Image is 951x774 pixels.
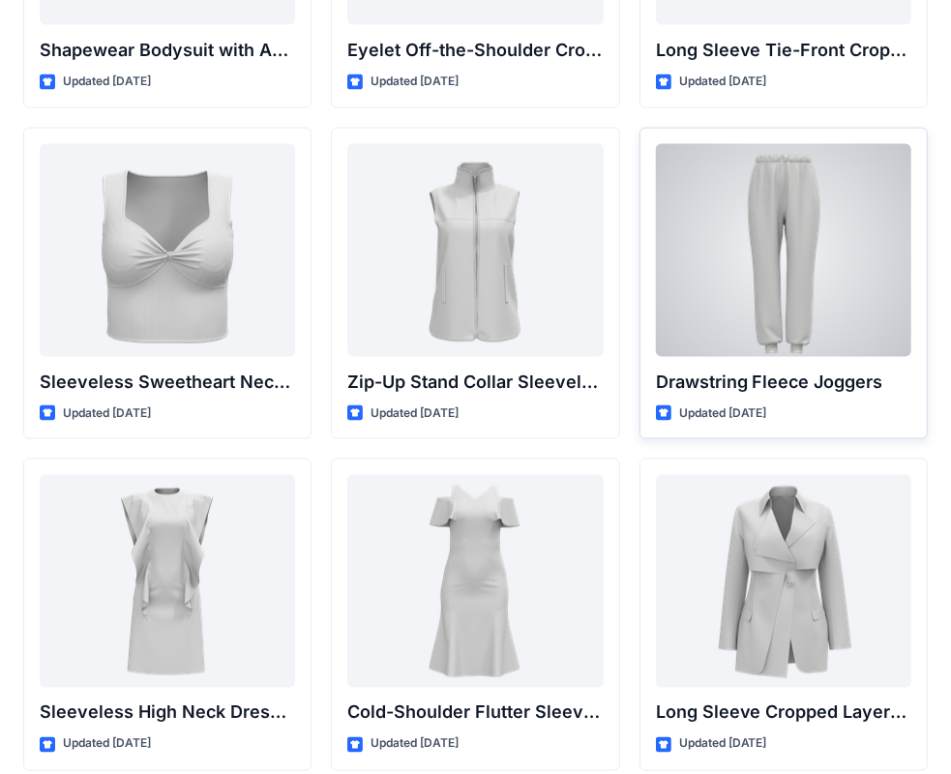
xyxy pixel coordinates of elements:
[40,37,295,64] p: Shapewear Bodysuit with Adjustable Straps
[656,700,911,727] p: Long Sleeve Cropped Layered Blazer Dress
[371,403,459,424] p: Updated [DATE]
[656,37,911,64] p: Long Sleeve Tie-Front Cropped Shrug
[679,72,767,92] p: Updated [DATE]
[63,403,151,424] p: Updated [DATE]
[656,369,911,396] p: Drawstring Fleece Joggers
[63,734,151,755] p: Updated [DATE]
[656,475,911,688] a: Long Sleeve Cropped Layered Blazer Dress
[347,475,603,688] a: Cold-Shoulder Flutter Sleeve Midi Dress
[656,144,911,357] a: Drawstring Fleece Joggers
[371,734,459,755] p: Updated [DATE]
[347,369,603,396] p: Zip-Up Stand Collar Sleeveless Vest
[40,700,295,727] p: Sleeveless High Neck Dress with Front Ruffle
[347,144,603,357] a: Zip-Up Stand Collar Sleeveless Vest
[347,700,603,727] p: Cold-Shoulder Flutter Sleeve Midi Dress
[371,72,459,92] p: Updated [DATE]
[679,403,767,424] p: Updated [DATE]
[40,144,295,357] a: Sleeveless Sweetheart Neck Twist-Front Crop Top
[40,475,295,688] a: Sleeveless High Neck Dress with Front Ruffle
[63,72,151,92] p: Updated [DATE]
[679,734,767,755] p: Updated [DATE]
[347,37,603,64] p: Eyelet Off-the-Shoulder Crop Top with Ruffle Straps
[40,369,295,396] p: Sleeveless Sweetheart Neck Twist-Front Crop Top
